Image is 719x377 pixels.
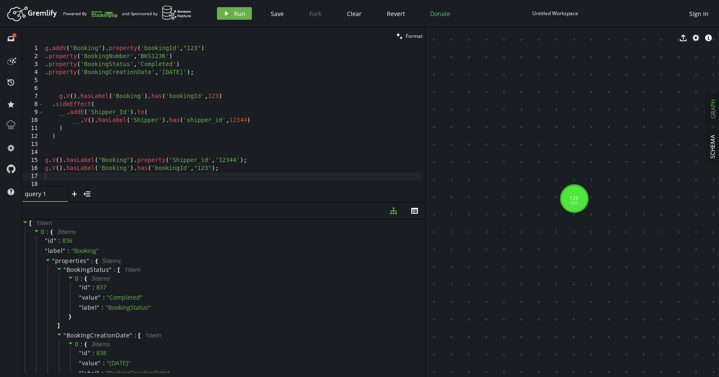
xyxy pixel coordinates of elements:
span: id [82,284,88,291]
span: " [79,303,82,311]
span: 3 item s [57,228,76,236]
div: 9 [22,109,43,117]
span: " [54,236,57,244]
tspan: (836) [570,200,579,206]
button: Sign In [685,7,713,20]
span: label [48,247,63,255]
button: Fork [303,7,328,20]
span: " [79,359,82,367]
span: " [79,369,82,377]
span: 1 item [36,219,52,227]
button: Donate [424,7,457,20]
div: 12 [22,133,43,141]
span: : [81,340,83,348]
span: BookingCreationDate [66,331,130,339]
span: Revert [387,10,405,18]
span: " BookingStatus " [106,303,151,311]
div: 16 [22,165,43,173]
span: : [102,304,103,311]
span: Format [406,32,423,40]
span: label [82,369,97,377]
div: 5 [22,77,43,85]
span: " [87,257,90,265]
span: { [85,340,87,348]
div: 10 [22,117,43,125]
div: 17 [22,173,43,181]
span: : [81,275,83,282]
button: Run [217,7,252,20]
span: 1 item [145,331,161,339]
span: 0 [75,274,79,282]
span: : [103,359,105,367]
button: Clear [341,7,368,20]
div: 2 [22,53,43,61]
span: id [48,237,54,244]
span: : [93,284,94,291]
span: " Completed " [107,293,143,301]
div: 4 [22,69,43,77]
span: " [98,293,101,301]
span: : [93,349,94,357]
span: 1 item [124,265,140,273]
span: " [52,257,55,265]
span: " Booking " [71,247,99,255]
div: 6 [22,85,43,93]
span: Donate [430,10,450,18]
div: 838 [96,349,106,357]
span: Sign In [689,10,708,18]
img: AWS Neptune [162,5,192,20]
div: 836 [62,237,72,244]
span: SCHEMA [709,135,717,159]
span: : [135,332,137,339]
span: " [45,236,48,244]
span: " [45,247,48,255]
div: 1 [22,45,43,53]
div: and Sponsored by [122,5,192,21]
span: label [82,304,97,311]
span: : [91,257,93,265]
div: 8 [22,101,43,109]
div: 18 [22,181,43,188]
span: 0 [41,228,45,236]
span: " [88,349,91,357]
span: " [63,331,66,339]
div: 7 [22,93,43,101]
span: id [82,349,88,357]
span: GRAPH [709,99,717,119]
button: Format [394,27,425,45]
div: 11 [22,125,43,133]
span: Clear [347,10,362,18]
span: value [82,294,98,301]
button: Save [264,7,290,20]
span: " [63,247,66,255]
span: [ [29,219,32,227]
span: value [82,359,98,367]
button: Revert [381,7,411,20]
span: { [50,228,53,236]
span: : [114,266,116,273]
span: " [97,303,100,311]
span: : [68,247,69,255]
span: Run [234,10,246,18]
span: : [103,294,105,301]
span: " BookingCreationDate " [106,369,170,377]
span: { [95,257,98,265]
span: properties [55,257,87,265]
span: : [47,228,49,236]
div: 837 [96,284,106,291]
div: Untitled Workspace [532,10,578,16]
span: : [58,237,60,244]
span: " [79,283,82,291]
span: " [79,349,82,357]
div: Powered By [63,6,118,21]
span: Save [271,10,284,18]
div: 15 [22,157,43,165]
span: 3 item s [91,340,110,348]
span: ] [56,321,60,329]
span: : [102,369,103,377]
div: 3 [22,61,43,69]
span: [ [138,332,140,339]
span: " [98,359,101,367]
span: query 1 [25,190,58,198]
span: " [97,369,100,377]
